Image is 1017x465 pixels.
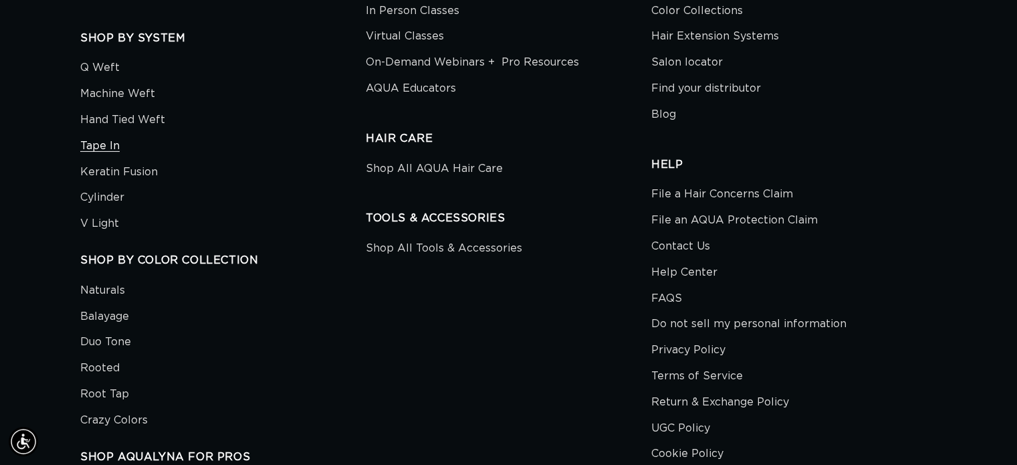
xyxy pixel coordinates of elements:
[9,427,38,456] div: Accessibility Menu
[80,381,129,407] a: Root Tap
[651,415,710,442] a: UGC Policy
[80,281,125,304] a: Naturals
[80,159,158,185] a: Keratin Fusion
[366,159,503,182] a: Shop All AQUA Hair Care
[80,133,120,159] a: Tape In
[80,81,155,107] a: Machine Weft
[651,76,761,102] a: Find your distributor
[80,355,120,381] a: Rooted
[651,260,717,286] a: Help Center
[366,76,456,102] a: AQUA Educators
[651,102,676,128] a: Blog
[651,363,743,389] a: Terms of Service
[651,50,723,76] a: Salon locator
[651,337,725,363] a: Privacy Policy
[80,450,366,464] h2: SHOP AQUALYNA FOR PROS
[80,58,120,81] a: Q Weft
[651,311,846,337] a: Do not sell my personal information
[950,401,1017,465] iframe: Chat Widget
[80,211,119,237] a: V Light
[651,207,818,234] a: File an AQUA Protection Claim
[80,407,148,434] a: Crazy Colors
[651,286,682,312] a: FAQS
[80,185,124,211] a: Cylinder
[651,234,710,260] a: Contact Us
[366,23,444,50] a: Virtual Classes
[651,158,937,172] h2: HELP
[366,239,522,262] a: Shop All Tools & Accessories
[651,23,779,50] a: Hair Extension Systems
[366,50,579,76] a: On-Demand Webinars + Pro Resources
[651,389,789,415] a: Return & Exchange Policy
[366,132,651,146] h2: HAIR CARE
[80,107,165,133] a: Hand Tied Weft
[651,185,793,207] a: File a Hair Concerns Claim
[80,31,366,45] h2: SHOP BY SYSTEM
[366,211,651,225] h2: TOOLS & ACCESSORIES
[80,329,131,355] a: Duo Tone
[80,254,366,268] h2: SHOP BY COLOR COLLECTION
[80,304,129,330] a: Balayage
